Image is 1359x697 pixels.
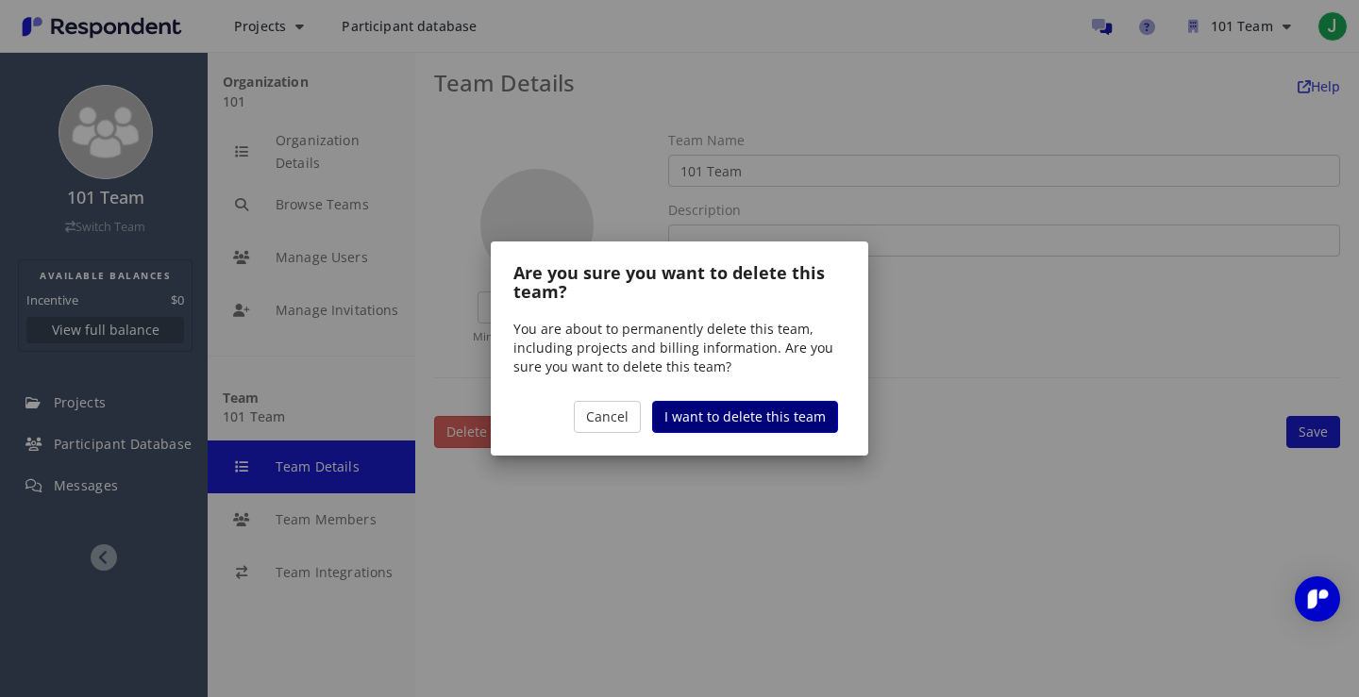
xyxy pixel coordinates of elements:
[491,241,868,456] md-dialog: You are ...
[513,320,833,375] span: You are about to permanently delete this team, including projects and billing information. Are yo...
[1295,576,1340,622] div: Open Intercom Messenger
[513,264,846,302] h4: Are you sure you want to delete this team?
[664,407,826,425] span: I want to delete this team
[574,401,641,433] a: Cancel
